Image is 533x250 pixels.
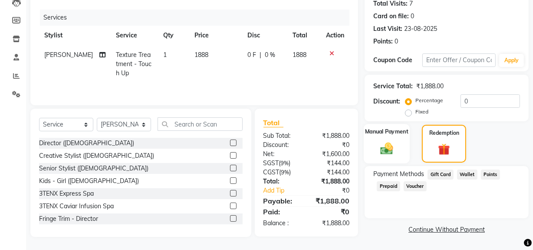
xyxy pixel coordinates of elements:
div: ₹144.00 [306,168,356,177]
div: ₹0 [306,207,356,217]
div: Paid: [257,207,306,217]
div: Discount: [257,140,306,150]
div: ₹1,888.00 [306,219,356,228]
a: Add Tip [257,186,315,195]
button: Apply [499,54,524,67]
span: | [260,50,261,60]
span: 9% [281,160,289,167]
span: Payment Methods [373,170,424,179]
div: Net: [257,150,306,159]
div: Senior Stylist ([DEMOGRAPHIC_DATA]) [39,164,148,173]
th: Qty [158,26,189,45]
th: Service [111,26,158,45]
div: Kids - Girl ([DEMOGRAPHIC_DATA]) [39,177,139,186]
div: ₹1,888.00 [306,196,356,206]
label: Redemption [429,129,459,137]
div: Fringe Trim - Director [39,214,98,223]
div: Director ([DEMOGRAPHIC_DATA]) [39,139,134,148]
input: Enter Offer / Coupon Code [422,53,496,67]
th: Price [189,26,243,45]
span: Total [263,118,283,127]
span: Wallet [457,170,477,180]
span: 1888 [293,51,306,59]
div: Sub Total: [257,131,306,140]
th: Stylist [39,26,111,45]
div: ₹0 [315,186,356,195]
span: CGST [263,168,280,176]
label: Percentage [415,97,443,104]
a: Continue Without Payment [366,225,527,234]
div: ₹1,600.00 [306,150,356,159]
div: ( ) [257,159,306,168]
div: 23-08-2025 [404,24,437,33]
div: 3TENX Caviar Infusion Spa [39,202,114,211]
div: 3TENX Express Spa [39,189,94,198]
div: Discount: [373,97,400,106]
div: ₹1,888.00 [306,177,356,186]
div: Payable: [257,196,306,206]
span: 1888 [194,51,208,59]
span: Points [481,170,500,180]
th: Action [321,26,349,45]
span: 9% [281,169,290,176]
div: ₹0 [306,140,356,150]
div: Creative Stylist ([DEMOGRAPHIC_DATA]) [39,151,154,160]
div: ₹1,888.00 [416,82,444,91]
div: ( ) [257,168,306,177]
img: _gift.svg [434,142,453,157]
div: Points: [373,37,393,46]
span: 1 [163,51,167,59]
div: Total: [257,177,306,186]
div: Card on file: [373,12,409,21]
div: Coupon Code [373,56,422,65]
div: 0 [395,37,398,46]
span: SGST [263,159,279,167]
span: Voucher [404,181,427,191]
div: Balance : [257,219,306,228]
span: Texture Treatment - Touch Up [116,51,151,77]
label: Fixed [415,108,428,116]
th: Disc [242,26,287,45]
span: 0 F [247,50,256,60]
span: 0 % [265,50,275,60]
div: Service Total: [373,82,413,91]
div: 0 [411,12,414,21]
div: ₹1,888.00 [306,131,356,140]
div: Services [40,10,356,26]
th: Total [287,26,321,45]
span: Prepaid [377,181,400,191]
span: [PERSON_NAME] [44,51,93,59]
input: Search or Scan [158,117,243,131]
div: ₹144.00 [306,159,356,168]
img: _cash.svg [376,141,397,156]
span: Gift Card [428,170,454,180]
div: Last Visit: [373,24,402,33]
label: Manual Payment [365,127,408,136]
